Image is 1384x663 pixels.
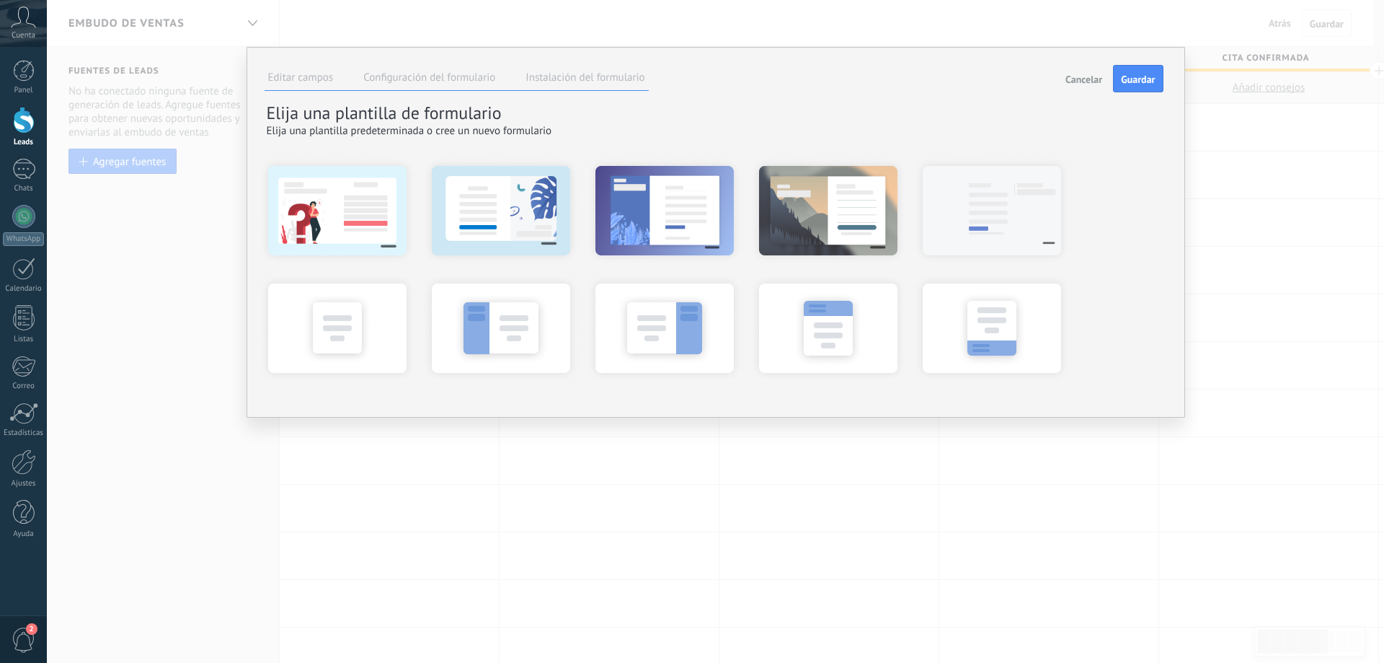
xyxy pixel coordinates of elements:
div: WhatsApp [3,232,44,246]
label: Configuración del formulario [363,71,495,84]
div: Panel [3,86,45,95]
div: Listas [3,335,45,344]
span: Guardar [1121,74,1155,84]
div: Ajustes [3,479,45,488]
h2: Elija una plantilla de formulario [267,102,1163,124]
div: Chats [3,184,45,193]
div: Calendario [3,284,45,294]
span: Cancelar [1065,74,1102,84]
div: Correo [3,382,45,391]
button: Cancelar [1060,65,1108,92]
button: Guardar [1113,65,1163,92]
label: Editar campos [268,71,334,84]
span: 2 [26,623,37,635]
label: Instalación del formulario [525,71,644,84]
div: Ayuda [3,530,45,539]
p: Elija una plantilla predeterminada o cree un nuevo formulario [267,124,1163,138]
span: Cuenta [12,31,35,40]
div: Leads [3,138,45,147]
div: Estadísticas [3,429,45,438]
